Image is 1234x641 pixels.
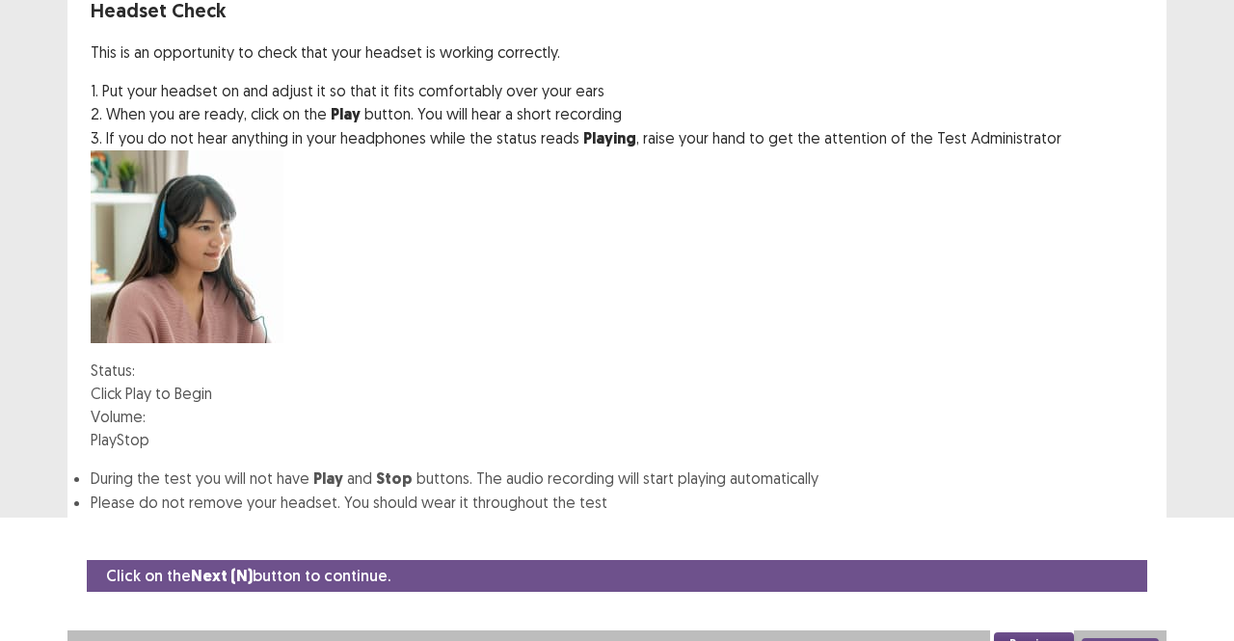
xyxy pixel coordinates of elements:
li: During the test you will not have and buttons. The audio recording will start playing automatically [91,467,1143,491]
p: Volume: [91,405,146,428]
strong: Playing [583,128,636,148]
p: Status: [91,359,1143,382]
p: Click on the button to continue. [106,564,390,588]
strong: Play [313,468,343,489]
p: Click Play to Begin [91,382,1143,405]
strong: Play [331,104,361,124]
button: Play [91,428,117,451]
p: This is an opportunity to check that your headset is working correctly. [91,40,1143,64]
p: 3. If you do not hear anything in your headphones while the status reads , raise your hand to get... [91,126,1143,150]
strong: Stop [376,468,413,489]
p: 1. Put your headset on and adjust it so that it fits comfortably over your ears [91,79,1143,102]
strong: Next (N) [191,566,253,586]
p: 2. When you are ready, click on the button. You will hear a short recording [91,102,1143,126]
img: headset test [91,150,283,343]
button: Stop [117,428,149,451]
li: Please do not remove your headset. You should wear it throughout the test [91,491,1143,514]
